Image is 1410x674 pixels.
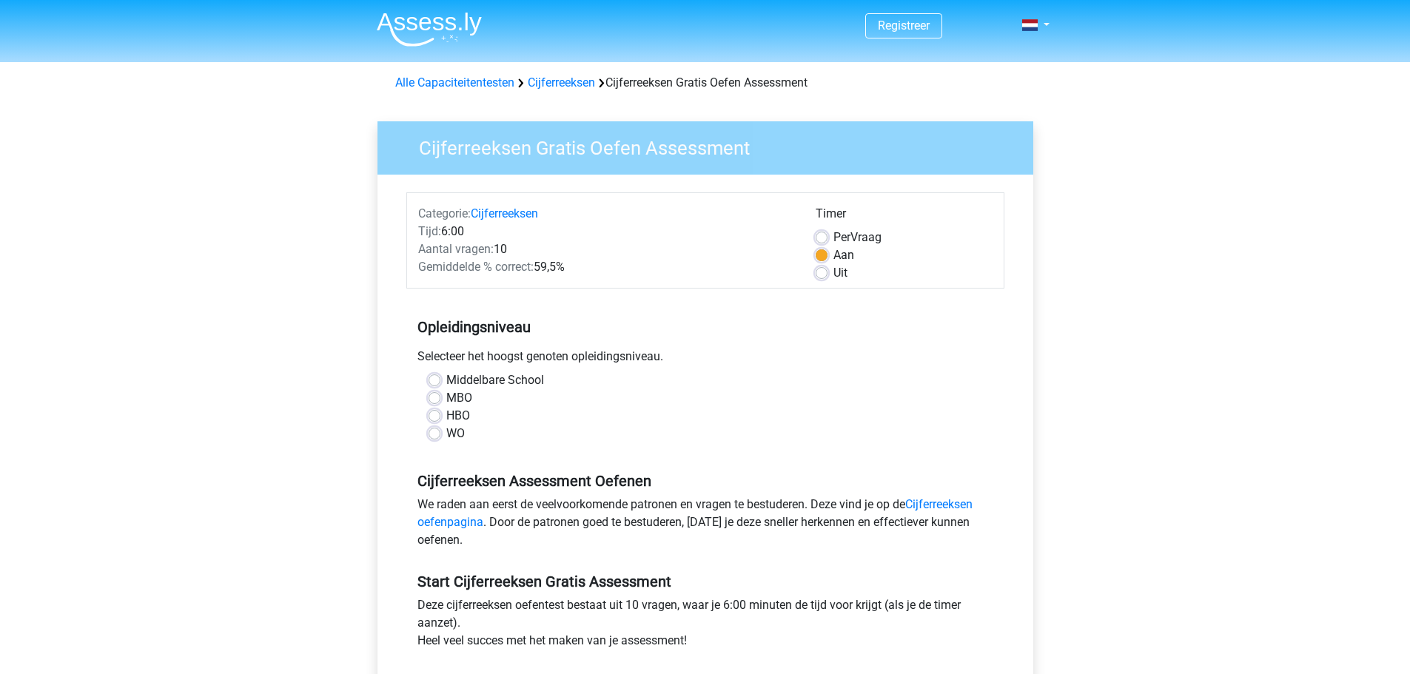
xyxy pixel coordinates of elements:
label: HBO [446,407,470,425]
span: Tijd: [418,224,441,238]
label: MBO [446,389,472,407]
div: Timer [816,205,993,229]
a: Alle Capaciteitentesten [395,75,514,90]
h5: Start Cijferreeksen Gratis Assessment [417,573,993,590]
a: Registreer [878,18,930,33]
label: Middelbare School [446,371,544,389]
label: WO [446,425,465,442]
div: We raden aan eerst de veelvoorkomende patronen en vragen te bestuderen. Deze vind je op de . Door... [406,496,1004,555]
div: 6:00 [407,223,805,240]
span: Per [833,230,850,244]
span: Gemiddelde % correct: [418,260,534,274]
label: Uit [833,264,847,282]
a: Cijferreeksen [528,75,595,90]
div: 10 [407,240,805,258]
a: Cijferreeksen [471,206,538,220]
div: Deze cijferreeksen oefentest bestaat uit 10 vragen, waar je 6:00 minuten de tijd voor krijgt (als... [406,596,1004,656]
h5: Opleidingsniveau [417,312,993,342]
span: Aantal vragen: [418,242,494,256]
label: Vraag [833,229,882,246]
span: Categorie: [418,206,471,220]
label: Aan [833,246,854,264]
div: 59,5% [407,258,805,276]
img: Assessly [377,12,482,47]
h3: Cijferreeksen Gratis Oefen Assessment [401,131,1022,160]
h5: Cijferreeksen Assessment Oefenen [417,472,993,490]
div: Selecteer het hoogst genoten opleidingsniveau. [406,348,1004,371]
div: Cijferreeksen Gratis Oefen Assessment [389,74,1021,92]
